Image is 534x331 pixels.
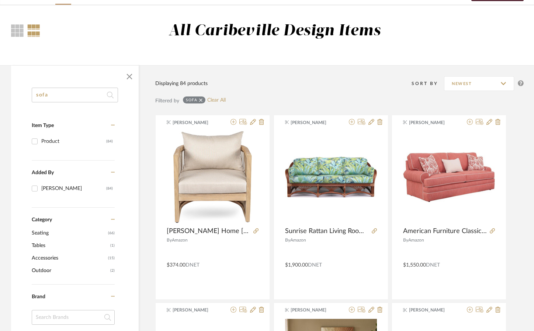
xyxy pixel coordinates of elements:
[185,263,200,268] span: DNET
[32,227,106,239] span: Seating
[285,131,377,223] div: 0
[403,227,487,235] span: American Furniture Classics Coral Springs Model 8-040-S260C Sleeper Sofa with Three Matching Pillows
[285,263,308,268] span: $1,900.00
[412,80,444,87] div: Sort By
[108,227,115,239] span: (66)
[167,227,250,235] span: [PERSON_NAME] Home [PERSON_NAME] Acacia Wood Outdoor Club Chair, Patio Accent Chair with Removabl...
[172,238,188,242] span: Amazon
[32,123,54,128] span: Item Type
[32,239,108,252] span: Tables
[409,119,455,126] span: [PERSON_NAME]
[110,240,115,251] span: (1)
[110,265,115,277] span: (2)
[106,135,113,147] div: (84)
[308,263,322,268] span: DNET
[32,252,106,264] span: Accessories
[167,131,259,223] div: 0
[108,252,115,264] span: (15)
[32,217,52,223] span: Category
[173,131,252,223] img: Christopher Knight Home Faine Acacia Wood Outdoor Club Chair, Patio Accent Chair with Removable C...
[155,97,179,105] div: Filtered by
[167,263,185,268] span: $374.00
[285,238,290,242] span: By
[426,263,440,268] span: DNET
[403,263,426,268] span: $1,550.00
[291,119,337,126] span: [PERSON_NAME]
[41,135,106,147] div: Product
[403,152,495,202] img: American Furniture Classics Coral Springs Model 8-040-S260C Sleeper Sofa with Three Matching Pillows
[408,238,424,242] span: Amazon
[167,238,172,242] span: By
[291,307,337,313] span: [PERSON_NAME]
[290,238,306,242] span: Amazon
[285,227,369,235] span: Sunrise Rattan Living Room Furniture Sofa Couch (#1690AW-BP)
[169,22,381,41] div: All Caribeville Design Items
[32,264,108,277] span: Outdoor
[285,156,377,198] img: Sunrise Rattan Living Room Furniture Sofa Couch (#1690AW-BP)
[403,238,408,242] span: By
[41,183,106,194] div: [PERSON_NAME]
[409,307,455,313] span: [PERSON_NAME]
[32,88,118,102] input: Search within 84 results
[173,307,219,313] span: [PERSON_NAME]
[106,183,113,194] div: (84)
[32,310,115,325] input: Search Brands
[207,97,226,103] a: Clear All
[32,170,54,175] span: Added By
[186,98,197,102] div: sofa
[32,294,45,299] span: Brand
[122,69,137,84] button: Close
[173,119,219,126] span: [PERSON_NAME]
[155,80,208,88] div: Displaying 84 products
